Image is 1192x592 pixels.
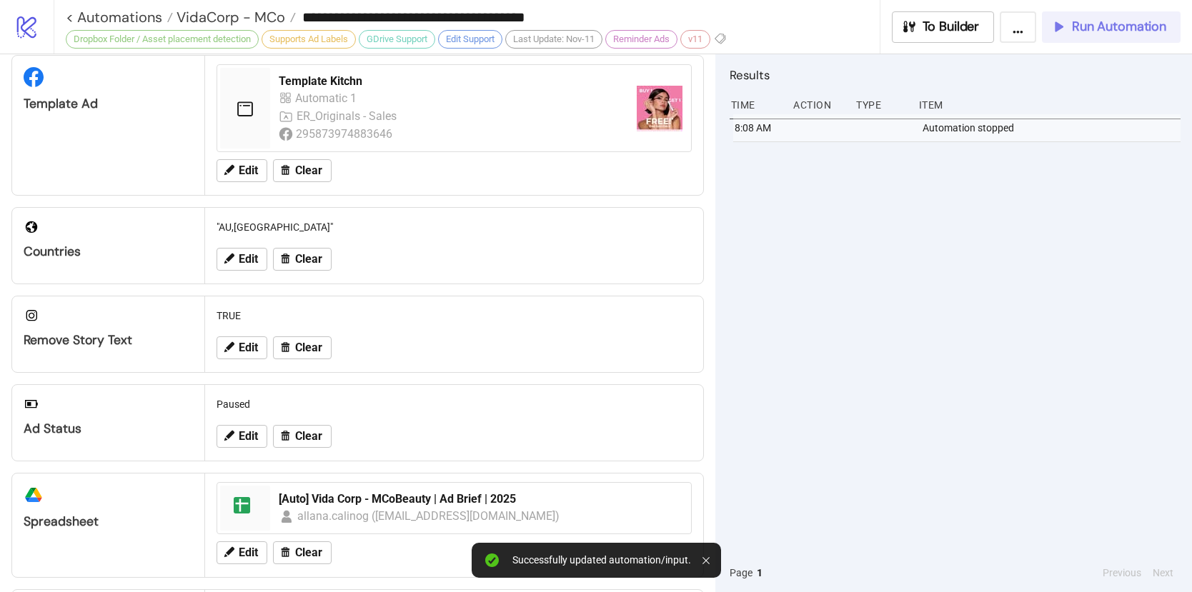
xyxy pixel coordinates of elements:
[295,253,322,266] span: Clear
[66,30,259,49] div: Dropbox Folder / Asset placement detection
[297,107,399,125] div: ER_Originals - Sales
[173,8,285,26] span: VidaCorp - MCo
[505,30,602,49] div: Last Update: Nov-11
[1000,11,1036,43] button: ...
[273,541,332,564] button: Clear
[211,302,697,329] div: TRUE
[295,341,322,354] span: Clear
[637,86,682,131] img: https://scontent-fra3-1.xx.fbcdn.net/v/t45.1600-4/479724001_120216927173110694_899479758034190333...
[24,421,193,437] div: Ad Status
[173,10,296,24] a: VidaCorp - MCo
[217,336,267,359] button: Edit
[733,114,786,141] div: 8:08 AM
[217,248,267,271] button: Edit
[239,341,258,354] span: Edit
[273,425,332,448] button: Clear
[1042,11,1181,43] button: Run Automation
[730,66,1181,84] h2: Results
[295,164,322,177] span: Clear
[730,91,783,119] div: Time
[892,11,995,43] button: To Builder
[923,19,980,35] span: To Builder
[295,89,360,107] div: Automatic 1
[279,74,625,89] div: Template Kitchn
[273,248,332,271] button: Clear
[680,30,710,49] div: v11
[295,546,322,559] span: Clear
[239,164,258,177] span: Edit
[855,91,908,119] div: Type
[296,125,395,143] div: 295873974883646
[24,96,193,112] div: Template Ad
[1098,565,1146,581] button: Previous
[273,159,332,182] button: Clear
[1148,565,1178,581] button: Next
[211,214,697,241] div: "AU,[GEOGRAPHIC_DATA]"
[239,546,258,559] span: Edit
[217,425,267,448] button: Edit
[211,391,697,418] div: Paused
[279,491,682,507] div: [Auto] Vida Corp - MCoBeauty | Ad Brief | 2025
[438,30,502,49] div: Edit Support
[512,554,691,566] div: Successfully updated automation/input.
[297,507,561,525] div: allana.calinog ([EMAIL_ADDRESS][DOMAIN_NAME])
[24,332,193,348] div: Remove Story Text
[217,159,267,182] button: Edit
[921,114,1184,141] div: Automation stopped
[24,244,193,260] div: Countries
[66,10,173,24] a: < Automations
[239,430,258,443] span: Edit
[753,565,767,581] button: 1
[792,91,845,119] div: Action
[273,336,332,359] button: Clear
[295,430,322,443] span: Clear
[359,30,435,49] div: GDrive Support
[262,30,356,49] div: Supports Ad Labels
[217,541,267,564] button: Edit
[24,513,193,530] div: Spreadsheet
[918,91,1181,119] div: Item
[1072,19,1166,35] span: Run Automation
[605,30,677,49] div: Reminder Ads
[730,565,753,581] span: Page
[239,253,258,266] span: Edit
